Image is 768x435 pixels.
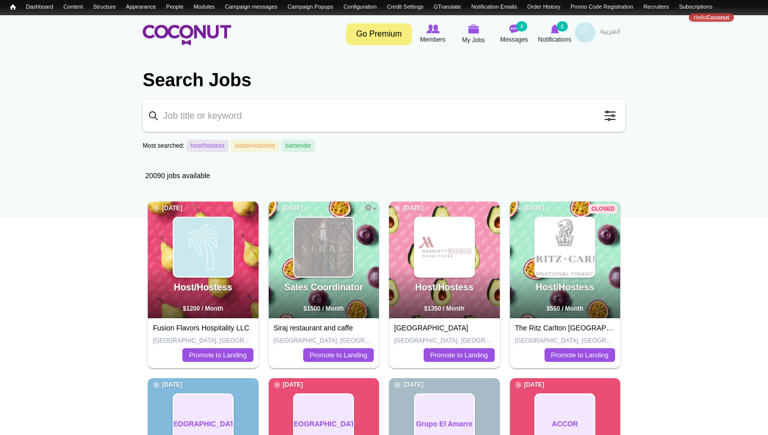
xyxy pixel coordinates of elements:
p: [GEOGRAPHIC_DATA], [GEOGRAPHIC_DATA] [274,337,374,345]
a: host/hostess [186,140,229,152]
img: Browse Members [426,24,439,34]
a: Configuration [338,3,381,11]
a: العربية [595,22,625,43]
a: [GEOGRAPHIC_DATA] [394,324,468,332]
span: ACCOR [552,419,578,429]
a: Host/Hostess [415,282,473,292]
a: Campaign messages [220,3,282,11]
a: Browse Members Members [412,22,453,46]
a: Dashboard [21,3,58,11]
a: Promote to Landing [545,348,615,362]
label: Most searched: [143,142,184,150]
h2: Search Jobs [143,68,625,92]
img: Home [143,25,231,45]
a: Appearance [121,3,161,11]
p: [GEOGRAPHIC_DATA], [GEOGRAPHIC_DATA] [394,337,495,345]
a: Configure [362,203,376,212]
a: bartender [281,140,315,152]
img: Fusion Flavors Hospitality LLC [174,218,233,277]
a: waiter/waitress [231,140,279,152]
a: Promote to Landing [303,348,374,362]
span: $1200 / Month [183,305,223,312]
span: [DATE] [515,381,545,389]
span: Grupo El Amarre [416,419,473,429]
a: Reports [72,13,102,22]
span: Closed [588,204,618,214]
span: [DATE] [394,204,424,213]
small: 6 [557,21,568,31]
span: [GEOGRAPHIC_DATA] [285,419,362,429]
span: Home [10,4,16,11]
span: $1350 / Month [424,305,464,312]
a: Campaign Popups [282,3,338,11]
span: [DATE] [394,381,424,389]
a: Promote to Landing [424,348,494,362]
a: Structure [88,3,121,11]
span: Notifications [538,35,571,45]
a: Siraj restaurant and caffe [274,324,353,332]
a: Host/Hostess [174,282,232,292]
div: 20090 jobs available [143,163,625,189]
span: [GEOGRAPHIC_DATA] [165,419,241,429]
a: Host/Hostess [536,282,594,292]
span: [DATE] [153,204,182,213]
a: Sales Coordinator [284,282,363,292]
a: Credit Settings [382,3,429,11]
a: Modules [188,3,220,11]
img: Notifications [551,24,559,34]
a: Notification Emails [466,3,522,11]
p: [GEOGRAPHIC_DATA], [GEOGRAPHIC_DATA] [515,337,616,345]
span: [DATE] [515,204,545,213]
a: Subscriptions [674,3,718,11]
img: Siraj restaurant and caffe [294,218,353,277]
strong: Coconut [707,14,729,20]
img: Messages [509,24,519,34]
a: People [161,3,188,11]
a: Home [5,3,21,12]
span: [DATE] [274,204,303,213]
a: The Ritz Carlton [GEOGRAPHIC_DATA] [515,324,643,332]
p: [GEOGRAPHIC_DATA], [GEOGRAPHIC_DATA] [153,337,253,345]
span: [DATE] [153,381,182,389]
a: Fusion Flavors Hospitality LLC [153,324,249,332]
span: My Jobs [462,35,485,45]
a: Log out [734,13,763,22]
a: Messages Messages 4 [494,22,534,46]
a: Promo Code Registration [565,3,638,11]
input: Job title or keyword [143,99,625,132]
img: My Jobs [468,24,479,34]
a: Invite Statistics [102,13,149,22]
a: Content [58,3,88,11]
a: HelloCoconut [689,13,734,22]
small: 4 [516,21,527,31]
a: Recruiters [638,3,674,11]
span: Messages [500,35,528,45]
span: Members [420,35,445,45]
span: $1500 / Month [304,305,344,312]
span: [DATE] [274,381,303,389]
a: Order History [522,3,565,11]
a: Unsubscribe List [21,13,72,22]
a: Promote to Landing [182,348,253,362]
a: GTranslate [429,3,466,11]
a: Notifications Notifications 6 [534,22,575,46]
a: Go Premium [346,23,412,45]
a: My Jobs My Jobs [453,22,494,46]
span: $550 / Month [547,305,584,312]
